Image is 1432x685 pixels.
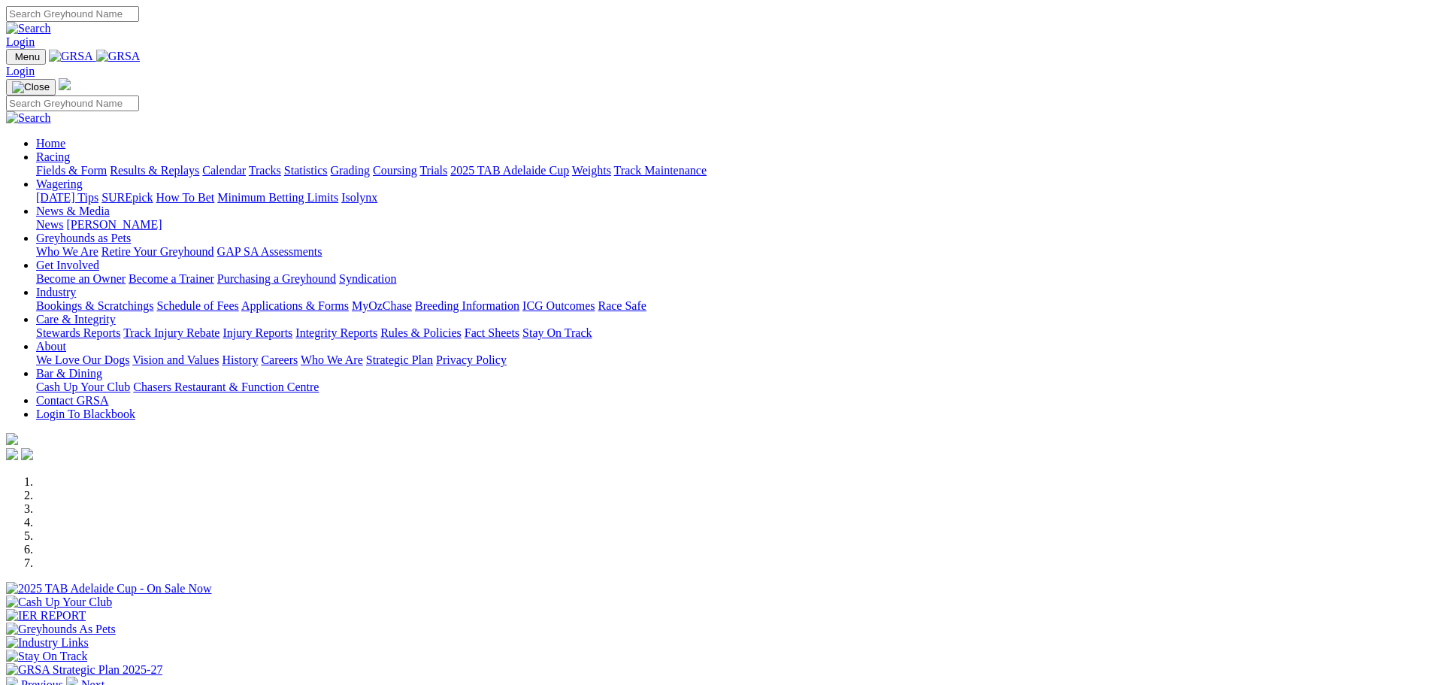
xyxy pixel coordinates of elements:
a: Injury Reports [223,326,292,339]
a: Trials [419,164,447,177]
a: Fields & Form [36,164,107,177]
a: Syndication [339,272,396,285]
div: Care & Integrity [36,326,1426,340]
div: Get Involved [36,272,1426,286]
a: Fact Sheets [465,326,519,339]
img: IER REPORT [6,609,86,623]
div: Wagering [36,191,1426,205]
div: About [36,353,1426,367]
img: Cash Up Your Club [6,596,112,609]
div: Industry [36,299,1426,313]
img: facebook.svg [6,448,18,460]
a: Who We Are [301,353,363,366]
a: Race Safe [598,299,646,312]
a: Bar & Dining [36,367,102,380]
img: GRSA [96,50,141,63]
a: Login [6,35,35,48]
a: Who We Are [36,245,98,258]
a: SUREpick [101,191,153,204]
a: Stewards Reports [36,326,120,339]
a: Become an Owner [36,272,126,285]
a: Coursing [373,164,417,177]
a: Login To Blackbook [36,408,135,420]
a: Rules & Policies [380,326,462,339]
a: Applications & Forms [241,299,349,312]
a: Integrity Reports [295,326,377,339]
a: Isolynx [341,191,377,204]
a: Track Maintenance [614,164,707,177]
a: Purchasing a Greyhound [217,272,336,285]
button: Toggle navigation [6,49,46,65]
a: Stay On Track [522,326,592,339]
a: How To Bet [156,191,215,204]
img: Close [12,81,50,93]
a: Retire Your Greyhound [101,245,214,258]
div: Greyhounds as Pets [36,245,1426,259]
span: Menu [15,51,40,62]
a: Greyhounds as Pets [36,232,131,244]
a: Cash Up Your Club [36,380,130,393]
a: [DATE] Tips [36,191,98,204]
a: News & Media [36,205,110,217]
a: News [36,218,63,231]
div: Bar & Dining [36,380,1426,394]
a: Privacy Policy [436,353,507,366]
img: GRSA [49,50,93,63]
a: Strategic Plan [366,353,433,366]
a: ICG Outcomes [522,299,595,312]
a: Bookings & Scratchings [36,299,153,312]
a: Become a Trainer [129,272,214,285]
a: Wagering [36,177,83,190]
a: We Love Our Dogs [36,353,129,366]
img: twitter.svg [21,448,33,460]
img: Search [6,111,51,125]
a: Industry [36,286,76,299]
button: Toggle navigation [6,79,56,95]
a: Breeding Information [415,299,519,312]
a: Schedule of Fees [156,299,238,312]
a: Grading [331,164,370,177]
a: Results & Replays [110,164,199,177]
a: Statistics [284,164,328,177]
a: MyOzChase [352,299,412,312]
img: Industry Links [6,636,89,650]
input: Search [6,6,139,22]
a: Careers [261,353,298,366]
img: Stay On Track [6,650,87,663]
a: Get Involved [36,259,99,271]
a: Contact GRSA [36,394,108,407]
a: 2025 TAB Adelaide Cup [450,164,569,177]
a: GAP SA Assessments [217,245,322,258]
a: Login [6,65,35,77]
a: About [36,340,66,353]
div: News & Media [36,218,1426,232]
img: GRSA Strategic Plan 2025-27 [6,663,162,677]
a: Care & Integrity [36,313,116,326]
a: Chasers Restaurant & Function Centre [133,380,319,393]
img: logo-grsa-white.png [6,433,18,445]
a: Racing [36,150,70,163]
a: Minimum Betting Limits [217,191,338,204]
a: History [222,353,258,366]
img: Search [6,22,51,35]
img: logo-grsa-white.png [59,78,71,90]
a: Track Injury Rebate [123,326,219,339]
a: [PERSON_NAME] [66,218,162,231]
a: Tracks [249,164,281,177]
a: Home [36,137,65,150]
a: Weights [572,164,611,177]
input: Search [6,95,139,111]
a: Calendar [202,164,246,177]
div: Racing [36,164,1426,177]
img: 2025 TAB Adelaide Cup - On Sale Now [6,582,212,596]
img: Greyhounds As Pets [6,623,116,636]
a: Vision and Values [132,353,219,366]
